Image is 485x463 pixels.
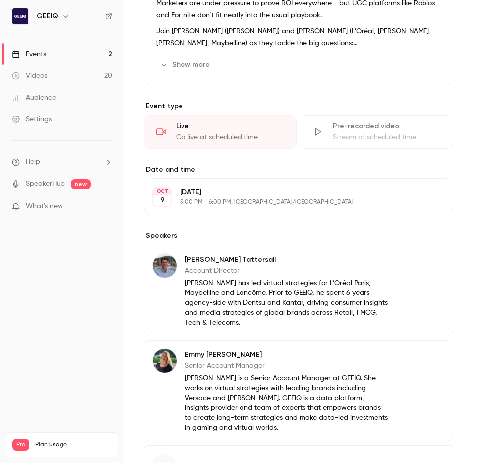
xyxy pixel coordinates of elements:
p: Event type [144,101,453,111]
span: new [71,179,91,189]
div: OCT [153,188,171,195]
iframe: Noticeable Trigger [100,202,112,211]
p: 5:00 PM - 6:00 PM, [GEOGRAPHIC_DATA]/[GEOGRAPHIC_DATA] [180,198,401,206]
div: Pre-recorded video [333,121,441,131]
div: Craig Tattersall[PERSON_NAME] TattersallAccount Director[PERSON_NAME] has led virtual strategies ... [144,245,453,336]
div: Videos [12,71,47,81]
div: Go live at scheduled time [176,132,284,142]
p: [PERSON_NAME] has led virtual strategies for L’Oréal Paris, Maybelline and Lancôme. Prior to GEEI... [185,278,389,328]
p: [DATE] [180,187,401,197]
span: Help [26,157,40,167]
span: Plan usage [35,441,112,449]
div: LiveGo live at scheduled time [144,115,297,149]
p: [PERSON_NAME] Tattersall [185,255,389,265]
h6: GEEIQ [37,11,58,21]
div: Emmy PollockEmmy [PERSON_NAME]Senior Account Manager[PERSON_NAME] is a Senior Account Manager at ... [144,340,453,441]
label: Speakers [144,231,453,241]
p: 9 [160,195,165,205]
div: Live [176,121,284,131]
p: Account Director [185,266,389,276]
img: Craig Tattersall [153,254,177,278]
p: Senior Account Manager [185,361,389,371]
span: Pro [12,439,29,451]
button: Show more [156,57,216,73]
div: Stream at scheduled time [333,132,441,142]
span: What's new [26,201,63,212]
img: GEEIQ [12,8,28,24]
div: Pre-recorded videoStream at scheduled time [301,115,453,149]
li: help-dropdown-opener [12,157,112,167]
p: [PERSON_NAME] is a Senior Account Manager at GEEIQ. She works on virtual strategies with leading ... [185,373,389,433]
div: Audience [12,93,56,103]
img: Emmy Pollock [153,349,177,373]
p: Join [PERSON_NAME] ([PERSON_NAME]) and [PERSON_NAME] (L’Oréal, [PERSON_NAME] [PERSON_NAME], Maybe... [156,25,441,49]
a: SpeakerHub [26,179,65,189]
div: Settings [12,115,52,124]
p: Emmy [PERSON_NAME] [185,350,389,360]
label: Date and time [144,165,453,174]
div: Events [12,49,46,59]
